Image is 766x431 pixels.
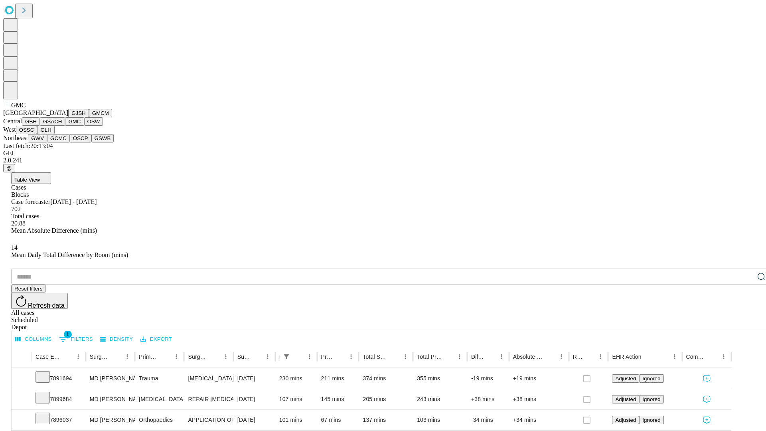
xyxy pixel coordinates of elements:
[237,410,271,430] div: [DATE]
[36,389,82,409] div: 7899684
[639,374,663,383] button: Ignored
[65,117,84,126] button: GMC
[171,351,182,362] button: Menu
[90,354,110,360] div: Surgeon Name
[417,354,442,360] div: Total Predicted Duration
[471,389,505,409] div: +38 mins
[188,389,229,409] div: REPAIR [MEDICAL_DATA] AGE [DEMOGRAPHIC_DATA] OR MORE INCARCERATED
[98,333,135,346] button: Density
[16,372,28,386] button: Expand
[6,165,12,171] span: @
[612,416,639,424] button: Adjusted
[471,410,505,430] div: -34 mins
[11,227,97,234] span: Mean Absolute Difference (mins)
[279,389,313,409] div: 107 mins
[279,410,313,430] div: 101 mins
[642,351,653,362] button: Sort
[3,109,68,116] span: [GEOGRAPHIC_DATA]
[304,351,315,362] button: Menu
[139,389,180,409] div: [MEDICAL_DATA]
[279,354,280,360] div: Scheduled In Room Duration
[612,354,641,360] div: EHR Action
[220,351,231,362] button: Menu
[14,286,42,292] span: Reset filters
[3,157,763,164] div: 2.0.241
[417,368,463,389] div: 355 mins
[612,374,639,383] button: Adjusted
[321,368,355,389] div: 211 mins
[160,351,171,362] button: Sort
[334,351,345,362] button: Sort
[686,354,706,360] div: Comments
[90,368,131,389] div: MD [PERSON_NAME]
[642,376,660,382] span: Ignored
[573,354,583,360] div: Resolved in EHR
[251,351,262,362] button: Sort
[471,354,484,360] div: Difference
[57,333,95,346] button: Show filters
[363,389,409,409] div: 205 mins
[707,351,718,362] button: Sort
[513,354,544,360] div: Absolute Difference
[209,351,220,362] button: Sort
[90,389,131,409] div: MD [PERSON_NAME]
[321,410,355,430] div: 67 mins
[612,395,639,403] button: Adjusted
[513,368,565,389] div: +19 mins
[89,109,112,117] button: GMCM
[11,198,50,205] span: Case forecaster
[485,351,496,362] button: Sort
[363,410,409,430] div: 137 mins
[454,351,465,362] button: Menu
[642,417,660,423] span: Ignored
[3,134,28,141] span: Northeast
[36,354,61,360] div: Case Epic Id
[237,389,271,409] div: [DATE]
[11,251,128,258] span: Mean Daily Total Difference by Room (mins)
[237,368,271,389] div: [DATE]
[73,351,84,362] button: Menu
[16,393,28,407] button: Expand
[37,126,54,134] button: GLH
[122,351,133,362] button: Menu
[669,351,680,362] button: Menu
[16,413,28,427] button: Expand
[584,351,595,362] button: Sort
[281,351,292,362] button: Show filters
[11,285,45,293] button: Reset filters
[16,126,38,134] button: OSSC
[139,410,180,430] div: Orthopaedics
[639,395,663,403] button: Ignored
[11,172,51,184] button: Table View
[513,389,565,409] div: +38 mins
[400,351,411,362] button: Menu
[639,416,663,424] button: Ignored
[363,368,409,389] div: 374 mins
[11,293,68,309] button: Refresh data
[513,410,565,430] div: +34 mins
[556,351,567,362] button: Menu
[595,351,606,362] button: Menu
[262,351,273,362] button: Menu
[11,244,18,251] span: 14
[389,351,400,362] button: Sort
[615,417,636,423] span: Adjusted
[40,117,65,126] button: GSACH
[70,134,91,142] button: OSCP
[188,368,229,389] div: [MEDICAL_DATA] TOTAL WITH PROCTECTOMY AND [MEDICAL_DATA]
[417,410,463,430] div: 103 mins
[3,126,16,133] span: West
[138,333,174,346] button: Export
[22,117,40,126] button: GBH
[321,354,334,360] div: Predicted In Room Duration
[642,396,660,402] span: Ignored
[139,354,159,360] div: Primary Service
[111,351,122,362] button: Sort
[91,134,114,142] button: GSWB
[615,376,636,382] span: Adjusted
[68,109,89,117] button: GJSH
[545,351,556,362] button: Sort
[3,150,763,157] div: GEI
[417,389,463,409] div: 243 mins
[443,351,454,362] button: Sort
